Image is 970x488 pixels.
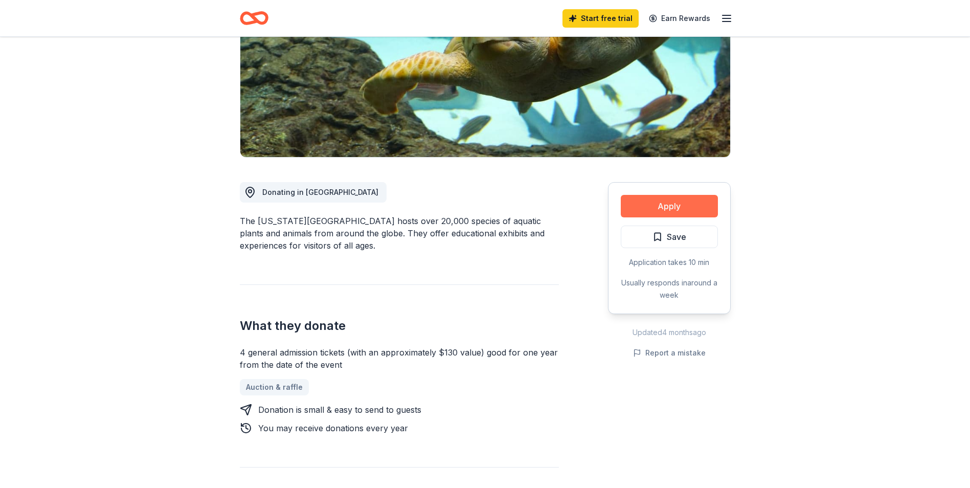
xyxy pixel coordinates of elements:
[667,230,686,243] span: Save
[621,195,718,217] button: Apply
[621,256,718,269] div: Application takes 10 min
[621,226,718,248] button: Save
[633,347,706,359] button: Report a mistake
[258,422,408,434] div: You may receive donations every year
[608,326,731,339] div: Updated 4 months ago
[262,188,378,196] span: Donating in [GEOGRAPHIC_DATA]
[258,404,421,416] div: Donation is small & easy to send to guests
[643,9,716,28] a: Earn Rewards
[240,318,559,334] h2: What they donate
[240,6,268,30] a: Home
[621,277,718,301] div: Usually responds in around a week
[562,9,639,28] a: Start free trial
[240,346,559,371] div: 4 general admission tickets (with an approximately $130 value) good for one year from the date of...
[240,215,559,252] div: The [US_STATE][GEOGRAPHIC_DATA] hosts over 20,000 species of aquatic plants and animals from arou...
